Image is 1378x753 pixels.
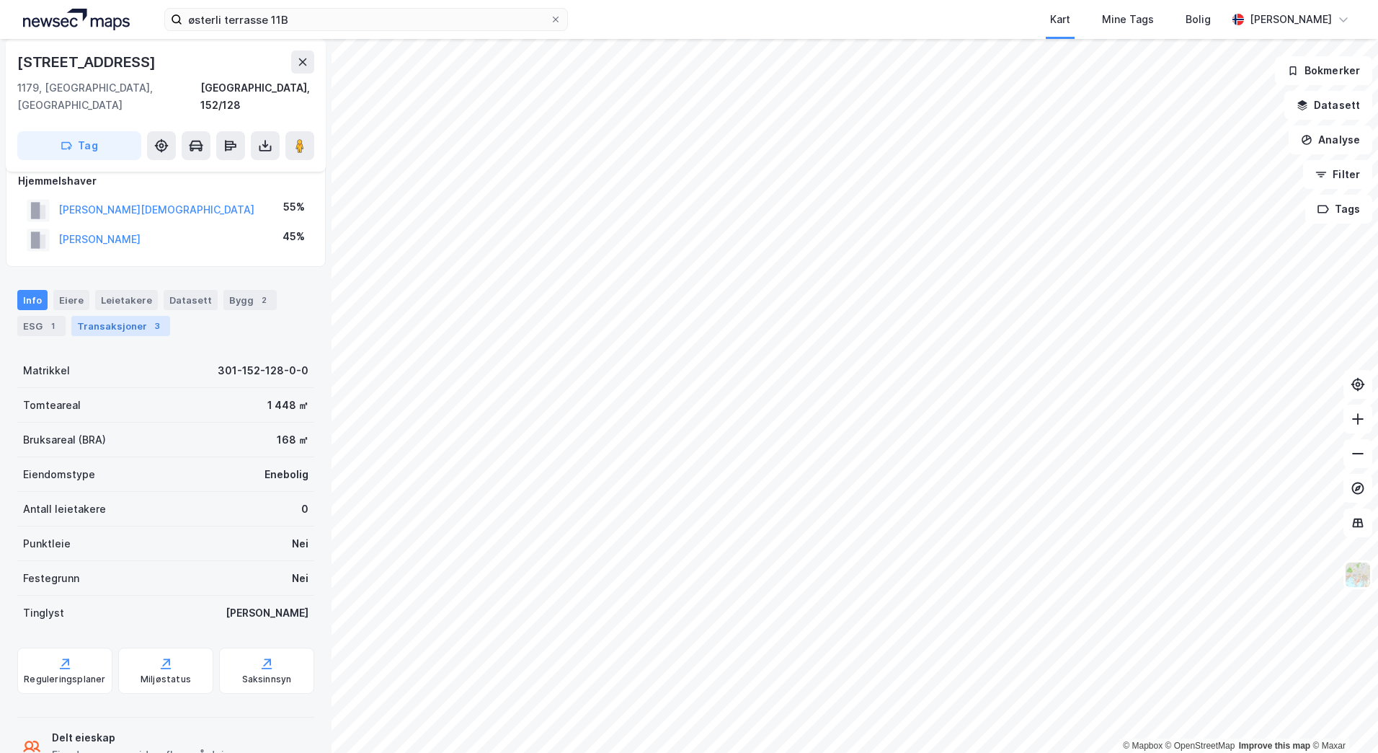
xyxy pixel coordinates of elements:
img: Z [1344,561,1372,589]
div: Saksinnsyn [242,674,292,685]
div: Matrikkel [23,362,70,379]
div: Bolig [1186,11,1211,28]
a: Mapbox [1123,741,1163,751]
div: 301-152-128-0-0 [218,362,308,379]
button: Filter [1303,160,1372,189]
input: Søk på adresse, matrikkel, gårdeiere, leietakere eller personer [182,9,550,30]
div: Eiendomstype [23,466,95,483]
div: ESG [17,316,66,336]
a: Improve this map [1239,741,1310,751]
div: 1179, [GEOGRAPHIC_DATA], [GEOGRAPHIC_DATA] [17,79,200,114]
div: Hjemmelshaver [18,172,314,190]
div: Miljøstatus [141,674,191,685]
button: Analyse [1289,125,1372,154]
button: Tag [17,131,141,160]
div: Bygg [223,290,277,310]
div: 2 [257,293,271,307]
a: OpenStreetMap [1165,741,1235,751]
div: [PERSON_NAME] [226,604,308,622]
button: Datasett [1284,91,1372,120]
div: Bruksareal (BRA) [23,431,106,449]
div: [PERSON_NAME] [1250,11,1332,28]
div: 3 [150,319,164,333]
div: 168 ㎡ [277,431,308,449]
div: Eiere [53,290,89,310]
button: Tags [1305,195,1372,224]
div: Festegrunn [23,570,79,587]
div: Nei [292,535,308,552]
div: Mine Tags [1102,11,1154,28]
div: Tinglyst [23,604,64,622]
div: Kart [1050,11,1070,28]
div: Leietakere [95,290,158,310]
div: Reguleringsplaner [24,674,105,685]
div: 45% [283,228,305,245]
div: Delt eieskap [52,729,241,747]
img: logo.a4113a55bc3d86da70a041830d287a7e.svg [23,9,130,30]
div: 0 [301,501,308,518]
div: Enebolig [265,466,308,483]
div: Punktleie [23,535,71,552]
div: [GEOGRAPHIC_DATA], 152/128 [200,79,314,114]
div: Transaksjoner [71,316,170,336]
div: Tomteareal [23,397,81,414]
div: Nei [292,570,308,587]
iframe: Chat Widget [1306,684,1378,753]
div: Datasett [164,290,218,310]
button: Bokmerker [1275,56,1372,85]
div: Info [17,290,48,310]
div: 1 448 ㎡ [267,397,308,414]
div: [STREET_ADDRESS] [17,50,159,74]
div: Antall leietakere [23,501,106,518]
div: 55% [283,198,305,216]
div: 1 [45,319,60,333]
div: Kontrollprogram for chat [1306,684,1378,753]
